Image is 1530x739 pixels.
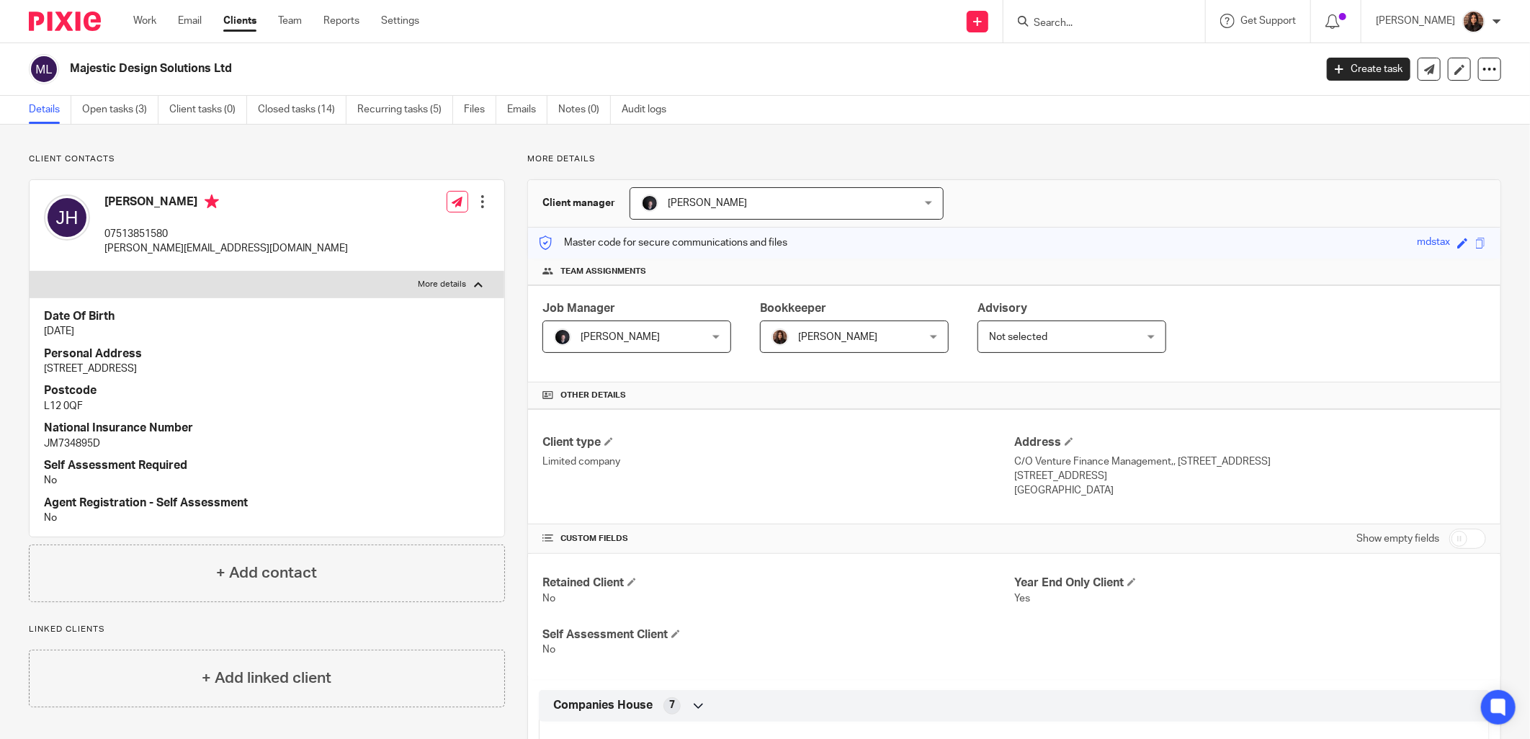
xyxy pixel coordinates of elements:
a: Settings [381,14,419,28]
a: Files [464,96,496,124]
a: Reports [323,14,359,28]
h2: Majestic Design Solutions Ltd [70,61,1058,76]
p: [GEOGRAPHIC_DATA] [1014,483,1486,498]
div: mdstax [1417,235,1450,251]
span: Yes [1014,594,1030,604]
h4: CUSTOM FIELDS [542,533,1014,545]
p: [DATE] [44,324,490,339]
h4: Date Of Birth [44,309,490,324]
p: More details [419,279,467,290]
img: 455A2509.jpg [554,328,571,346]
h4: + Add linked client [202,667,331,689]
label: Show empty fields [1356,532,1439,546]
p: [STREET_ADDRESS] [1014,469,1486,483]
p: JM734895D [44,436,490,451]
img: 455A2509.jpg [641,194,658,212]
h4: Self Assessment Required [44,458,490,473]
h4: Year End Only Client [1014,575,1486,591]
span: [PERSON_NAME] [581,332,660,342]
p: L12 0QF [44,399,490,413]
h4: Address [1014,435,1486,450]
i: Primary [205,194,219,209]
a: Notes (0) [558,96,611,124]
h3: Client manager [542,196,615,210]
a: Audit logs [622,96,677,124]
a: Open tasks (3) [82,96,158,124]
span: Companies House [553,698,653,713]
h4: Retained Client [542,575,1014,591]
p: [PERSON_NAME] [1376,14,1455,28]
span: Get Support [1240,16,1296,26]
a: Emails [507,96,547,124]
a: Details [29,96,71,124]
p: Client contacts [29,153,505,165]
span: Team assignments [560,266,646,277]
input: Search [1032,17,1162,30]
p: Master code for secure communications and files [539,236,787,250]
h4: National Insurance Number [44,421,490,436]
p: 07513851580 [104,227,348,241]
p: [PERSON_NAME][EMAIL_ADDRESS][DOMAIN_NAME] [104,241,348,256]
a: Closed tasks (14) [258,96,346,124]
img: Pixie [29,12,101,31]
a: Client tasks (0) [169,96,247,124]
a: Work [133,14,156,28]
p: Linked clients [29,624,505,635]
a: Clients [223,14,256,28]
span: No [542,594,555,604]
p: [STREET_ADDRESS] [44,362,490,376]
img: Headshot.jpg [771,328,789,346]
a: Create task [1327,58,1410,81]
span: No [542,645,555,655]
img: svg%3E [29,54,59,84]
h4: + Add contact [216,562,317,584]
p: More details [527,153,1501,165]
h4: Personal Address [44,346,490,362]
a: Recurring tasks (5) [357,96,453,124]
span: Other details [560,390,626,401]
h4: Client type [542,435,1014,450]
h4: Agent Registration - Self Assessment [44,496,490,511]
p: C/O Venture Finance Management,, [STREET_ADDRESS] [1014,454,1486,469]
img: svg%3E [44,194,90,241]
span: [PERSON_NAME] [668,198,747,208]
h4: [PERSON_NAME] [104,194,348,212]
span: 7 [669,698,675,712]
img: Headshot.jpg [1462,10,1485,33]
h4: Postcode [44,383,490,398]
p: Limited company [542,454,1014,469]
a: Email [178,14,202,28]
span: Advisory [977,303,1027,314]
span: Bookkeeper [760,303,826,314]
span: Job Manager [542,303,615,314]
h4: Self Assessment Client [542,627,1014,642]
span: Not selected [989,332,1047,342]
p: No [44,473,490,488]
a: Team [278,14,302,28]
p: No [44,511,490,525]
span: [PERSON_NAME] [798,332,877,342]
